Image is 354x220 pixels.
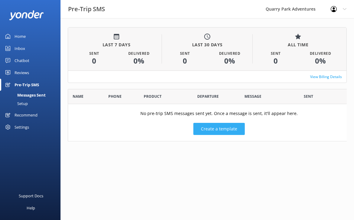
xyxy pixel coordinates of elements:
div: Sent [89,51,99,56]
a: View Billing Details [310,74,342,80]
h1: 0 [92,57,96,64]
h4: LAST 30 DAYS [192,41,223,48]
div: Sent [271,51,281,56]
h4: LAST 7 DAYS [103,41,131,48]
div: Reviews [15,67,29,79]
a: Setup [4,99,61,108]
h1: 0 [183,57,187,64]
h4: ALL TIME [288,41,308,48]
span: Name [73,94,84,99]
div: Setup [4,99,28,108]
div: Delivered [310,51,331,56]
div: Pre-Trip SMS [15,79,39,91]
div: Messages Sent [4,91,46,99]
div: Settings [15,121,29,133]
span: Product [144,94,162,99]
div: Chatbot [15,54,29,67]
div: Help [27,202,35,214]
span: Departure [197,94,219,99]
h1: 0 % [315,57,326,64]
img: yonder-white-logo.png [9,10,44,20]
div: Delivered [219,51,241,56]
h1: 0 % [133,57,144,64]
div: Support Docs [19,190,43,202]
a: Messages Sent [4,91,61,99]
div: Delivered [128,51,150,56]
div: Recommend [15,109,38,121]
span: Sent [304,94,313,99]
h1: 0 % [224,57,235,64]
h3: Pre-Trip SMS [68,4,105,14]
span: Message [244,94,261,99]
button: Create a template [193,123,245,135]
h1: 0 [274,57,278,64]
p: No pre-trip SMS messages sent yet. Once a message is sent, it'll appear here. [140,110,298,117]
div: Sent [180,51,190,56]
div: Home [15,30,26,42]
span: Phone [108,94,122,99]
div: Inbox [15,42,25,54]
